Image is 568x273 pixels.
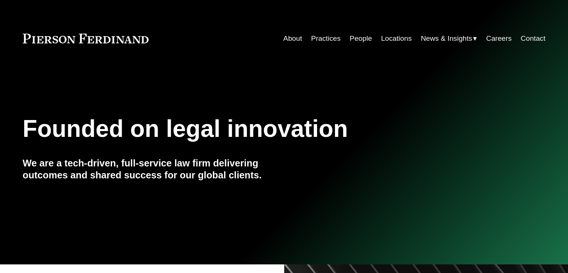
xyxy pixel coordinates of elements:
a: Practices [311,31,341,46]
a: Locations [381,31,412,46]
a: People [350,31,372,46]
a: folder dropdown [421,31,477,46]
h4: We are a tech-driven, full-service law firm delivering outcomes and shared success for our global... [23,157,284,181]
a: Careers [486,31,512,46]
span: News & Insights [421,32,472,45]
h1: Founded on legal innovation [23,115,459,142]
a: About [283,31,302,46]
a: Contact [521,31,545,46]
